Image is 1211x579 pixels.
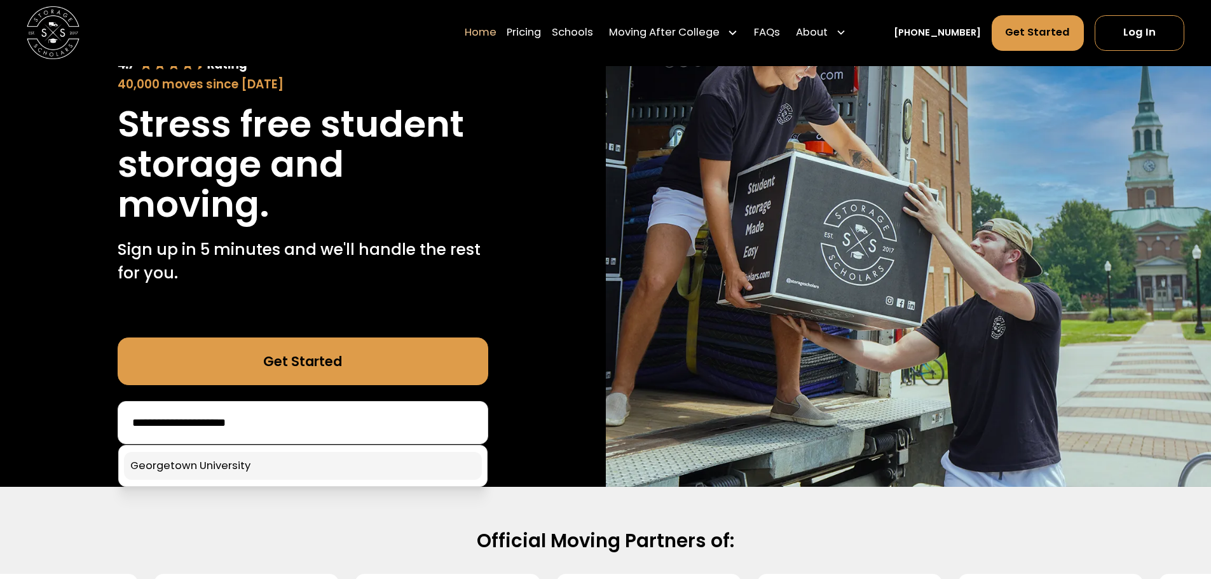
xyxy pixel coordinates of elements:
[118,104,488,224] h1: Stress free student storage and moving.
[507,15,541,51] a: Pricing
[796,25,828,41] div: About
[894,26,981,40] a: [PHONE_NUMBER]
[465,15,496,51] a: Home
[182,529,1029,553] h2: Official Moving Partners of:
[791,15,852,51] div: About
[118,76,488,93] div: 40,000 moves since [DATE]
[27,6,79,59] img: Storage Scholars main logo
[609,25,720,41] div: Moving After College
[604,15,744,51] div: Moving After College
[552,15,593,51] a: Schools
[1095,15,1184,51] a: Log In
[118,238,488,285] p: Sign up in 5 minutes and we'll handle the rest for you.
[118,337,488,385] a: Get Started
[27,6,79,59] a: home
[754,15,780,51] a: FAQs
[992,15,1084,51] a: Get Started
